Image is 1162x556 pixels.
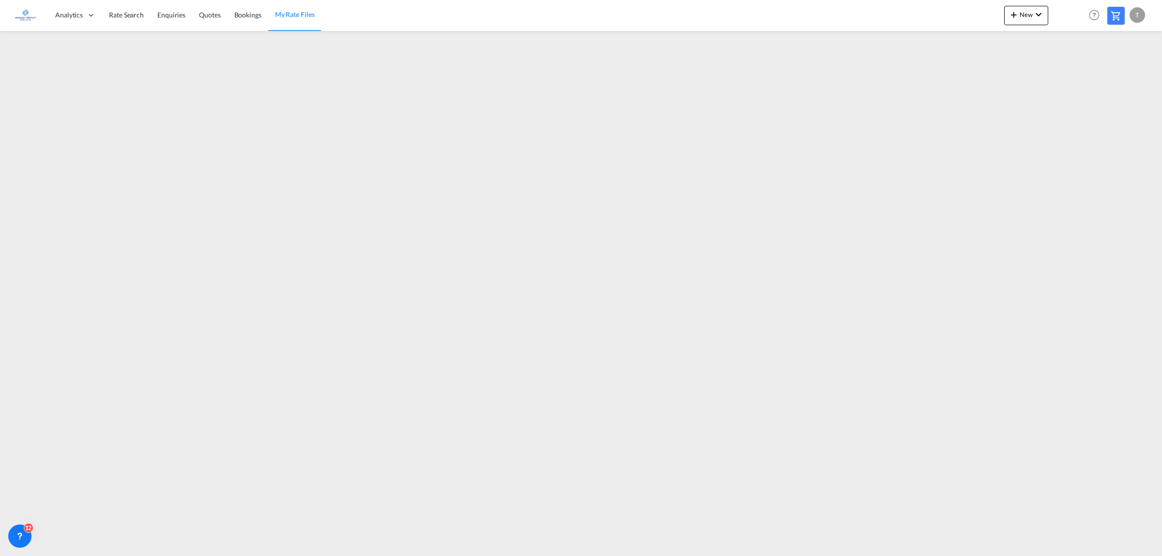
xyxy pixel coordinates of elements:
div: T [1130,7,1145,23]
div: Help [1086,7,1107,24]
span: Quotes [199,11,220,19]
span: Analytics [55,10,83,20]
span: Bookings [234,11,261,19]
img: 6a2c35f0b7c411ef99d84d375d6e7407.jpg [15,4,36,26]
md-icon: icon-chevron-down [1033,9,1044,20]
span: Rate Search [109,11,144,19]
md-icon: icon-plus 400-fg [1008,9,1020,20]
button: icon-plus 400-fgNewicon-chevron-down [1004,6,1048,25]
span: Help [1086,7,1102,23]
span: New [1008,11,1044,18]
span: Enquiries [157,11,185,19]
span: My Rate Files [275,10,315,18]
